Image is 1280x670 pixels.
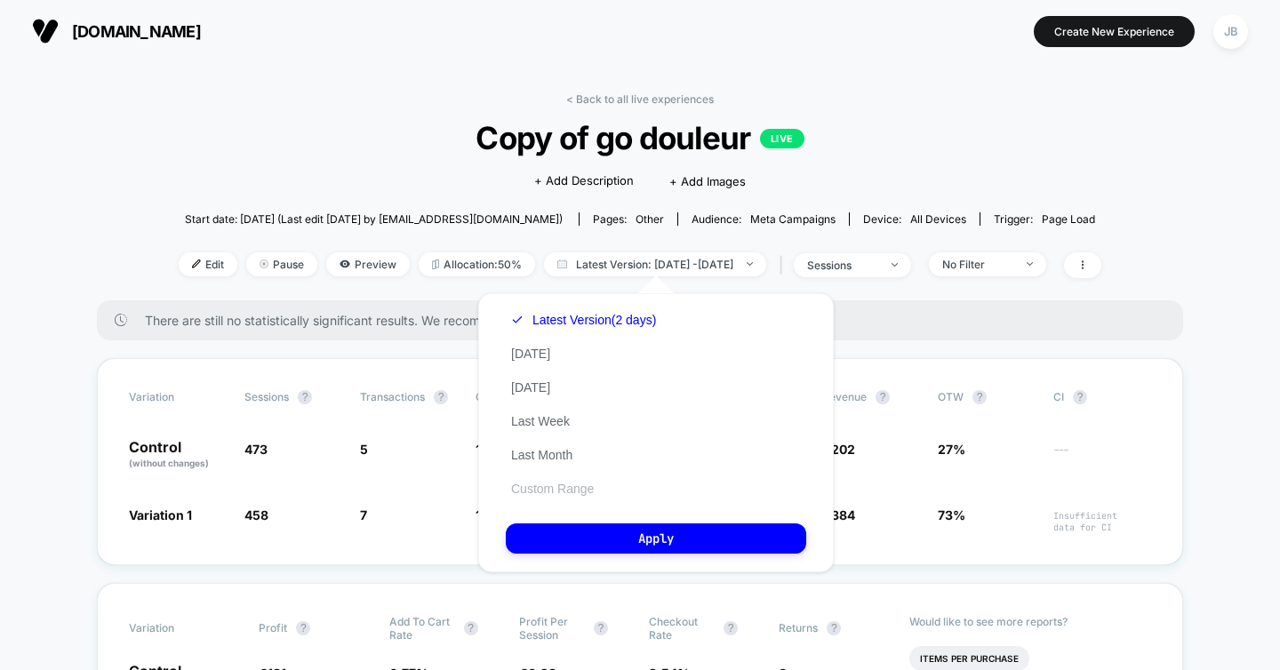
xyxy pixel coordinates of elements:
[1053,510,1151,533] span: Insufficient data for CI
[244,390,289,403] span: Sessions
[938,390,1036,404] span: OTW
[972,390,987,404] button: ?
[506,346,556,362] button: [DATE]
[750,212,836,226] span: Meta campaigns
[72,22,201,41] span: [DOMAIN_NAME]
[1053,390,1151,404] span: CI
[747,262,753,266] img: end
[129,507,192,522] span: Variation 1
[557,259,567,268] img: calendar
[910,212,966,226] span: all devices
[129,615,227,642] span: Variation
[1213,14,1248,49] div: JB
[185,212,563,226] span: Start date: [DATE] (Last edit [DATE] by [EMAIL_ADDRESS][DOMAIN_NAME])
[1208,13,1253,50] button: JB
[1073,390,1087,404] button: ?
[534,172,634,190] span: + Add Description
[192,259,201,268] img: edit
[225,119,1055,156] span: Copy of go douleur
[1027,262,1033,266] img: end
[129,440,227,470] p: Control
[419,252,535,276] span: Allocation: 50%
[27,17,206,45] button: [DOMAIN_NAME]
[1034,16,1195,47] button: Create New Experience
[464,621,478,635] button: ?
[994,212,1095,226] div: Trigger:
[566,92,714,106] a: < Back to all live experiences
[1042,212,1095,226] span: Page Load
[938,507,965,522] span: 73%
[892,263,898,267] img: end
[432,259,439,269] img: rebalance
[298,390,312,404] button: ?
[724,621,738,635] button: ?
[938,442,965,457] span: 27%
[849,212,980,226] span: Device:
[360,390,425,403] span: Transactions
[760,129,804,148] p: LIVE
[942,258,1013,271] div: No Filter
[244,442,268,457] span: 473
[506,413,575,429] button: Last Week
[260,259,268,268] img: end
[506,447,578,463] button: Last Month
[360,507,367,522] span: 7
[129,458,209,468] span: (without changes)
[636,212,664,226] span: other
[827,621,841,635] button: ?
[360,442,368,457] span: 5
[775,252,794,278] span: |
[807,259,878,272] div: sessions
[389,615,455,642] span: Add To Cart Rate
[692,212,836,226] div: Audience:
[593,212,664,226] div: Pages:
[506,379,556,395] button: [DATE]
[179,252,237,276] span: Edit
[296,621,310,635] button: ?
[649,615,715,642] span: Checkout Rate
[779,621,818,634] span: Returns
[506,312,661,328] button: Latest Version(2 days)
[1053,444,1151,470] span: ---
[506,523,806,554] button: Apply
[259,621,287,634] span: Profit
[544,252,766,276] span: Latest Version: [DATE] - [DATE]
[244,507,268,522] span: 458
[32,18,59,44] img: Visually logo
[129,390,227,404] span: Variation
[506,481,599,497] button: Custom Range
[669,174,746,188] span: + Add Images
[594,621,608,635] button: ?
[434,390,448,404] button: ?
[876,390,890,404] button: ?
[909,615,1152,628] p: Would like to see more reports?
[519,615,585,642] span: Profit Per Session
[246,252,317,276] span: Pause
[145,313,1148,328] span: There are still no statistically significant results. We recommend waiting a few more days
[326,252,410,276] span: Preview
